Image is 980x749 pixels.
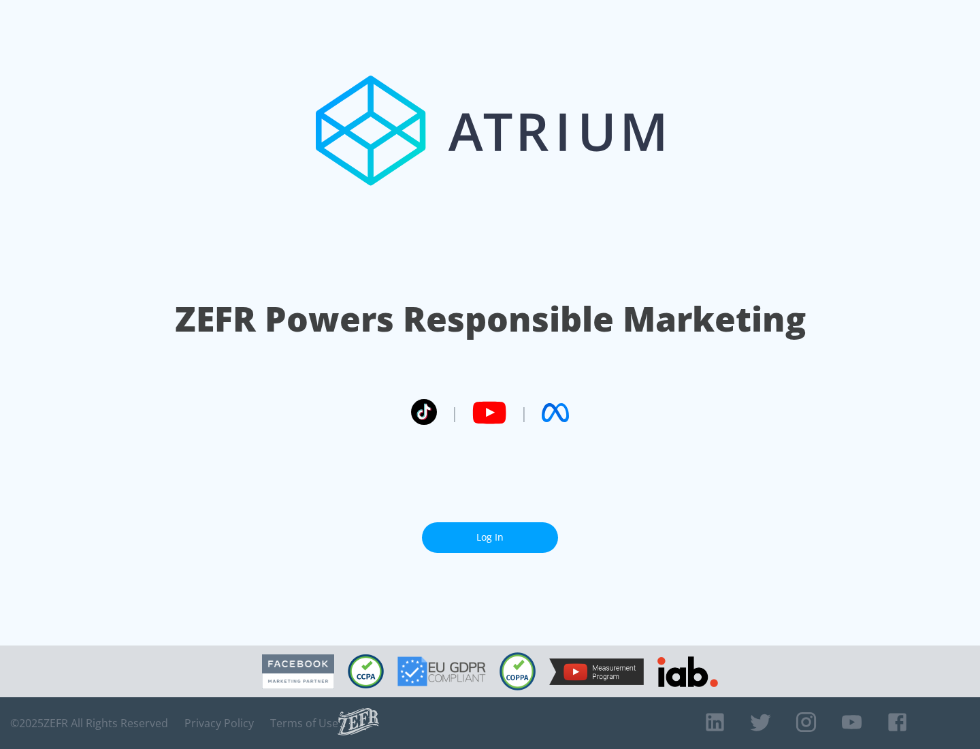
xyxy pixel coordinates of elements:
img: IAB [657,656,718,687]
h1: ZEFR Powers Responsible Marketing [175,296,806,342]
img: Facebook Marketing Partner [262,654,334,689]
img: YouTube Measurement Program [549,658,644,685]
img: GDPR Compliant [397,656,486,686]
a: Log In [422,522,558,553]
span: | [520,402,528,423]
span: | [451,402,459,423]
img: CCPA Compliant [348,654,384,688]
a: Privacy Policy [184,716,254,730]
img: COPPA Compliant [500,652,536,690]
a: Terms of Use [270,716,338,730]
span: © 2025 ZEFR All Rights Reserved [10,716,168,730]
